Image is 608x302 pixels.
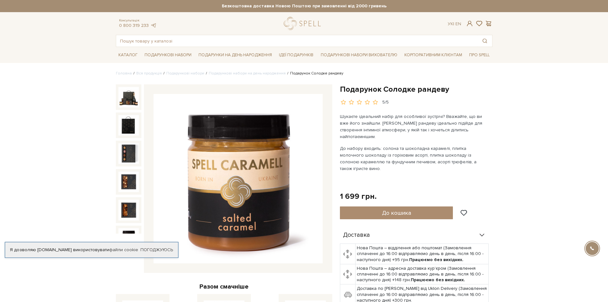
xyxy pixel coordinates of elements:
[166,71,204,76] a: Подарункові набори
[284,17,324,30] a: logo
[409,257,463,262] b: Працюємо без вихідних.
[448,21,461,27] div: Ук
[118,172,139,192] img: Подарунок Солодке рандеву
[154,94,323,263] img: Подарунок Солодке рандеву
[150,23,157,28] a: telegram
[340,206,453,219] button: До кошика
[455,21,461,27] a: En
[467,50,492,60] a: Про Spell
[140,247,173,253] a: Погоджуюсь
[477,35,492,47] button: Пошук товару у каталозі
[118,228,139,249] img: Подарунок Солодке рандеву
[356,264,489,284] td: Нова Пошта – адресна доставка кур'єром (Замовлення сплаченні до 16:00 відправляємо день в день, п...
[286,71,343,76] li: Подарунок Солодке рандеву
[118,87,139,107] img: Подарунок Солодке рандеву
[209,71,286,76] a: Подарункові набори на день народження
[116,283,332,291] div: Разом смачніше
[318,50,400,60] a: Подарункові набори вихователю
[109,247,138,252] a: файли cookie
[411,277,465,283] b: Працюємо без вихідних.
[118,200,139,220] img: Подарунок Солодке рандеву
[276,50,316,60] a: Ідеї подарунків
[356,244,489,264] td: Нова Пошта – відділення або поштомат (Замовлення сплаченні до 16:00 відправляємо день в день, піс...
[118,115,139,136] img: Подарунок Солодке рандеву
[340,145,490,172] p: До набору входить: солона та шоколадна карамелі, плитка молочного шоколаду із горіховим асорті, п...
[382,99,389,105] div: 5/5
[118,143,139,164] img: Подарунок Солодке рандеву
[340,84,492,94] h1: Подарунок Солодке рандеву
[116,35,477,47] input: Пошук товару у каталозі
[343,232,370,238] span: Доставка
[196,50,274,60] a: Подарунки на День народження
[119,19,157,23] span: Консультація:
[340,113,490,140] p: Шукаєте ідеальний набір для особливої зустрічі? Вважайте, що ви вже його знайшли. [PERSON_NAME] р...
[382,209,411,216] span: До кошика
[340,191,377,201] div: 1 699 грн.
[116,50,140,60] a: Каталог
[5,247,178,253] div: Я дозволяю [DOMAIN_NAME] використовувати
[136,71,162,76] a: Вся продукція
[142,50,194,60] a: Подарункові набори
[119,23,149,28] a: 0 800 319 233
[116,3,492,9] strong: Безкоштовна доставка Новою Поштою при замовленні від 2000 гривень
[402,50,465,60] a: Корпоративним клієнтам
[453,21,454,27] span: |
[116,71,132,76] a: Головна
